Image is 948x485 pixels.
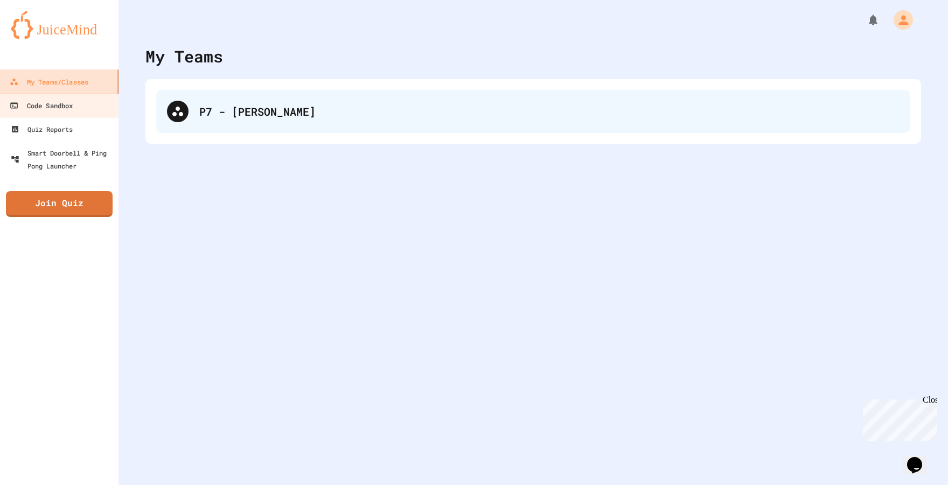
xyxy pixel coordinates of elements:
div: Smart Doorbell & Ping Pong Launcher [11,146,114,172]
div: P7 - [PERSON_NAME] [156,90,910,133]
div: Chat with us now!Close [4,4,74,68]
div: Quiz Reports [11,123,73,136]
div: Code Sandbox [10,99,73,113]
div: My Notifications [847,11,882,29]
img: logo-orange.svg [11,11,108,39]
div: My Account [882,8,916,32]
div: My Teams [145,44,223,68]
a: Join Quiz [6,191,113,217]
div: My Teams/Classes [10,75,88,89]
div: P7 - [PERSON_NAME] [199,103,900,120]
iframe: chat widget [859,395,937,441]
iframe: chat widget [903,442,937,474]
